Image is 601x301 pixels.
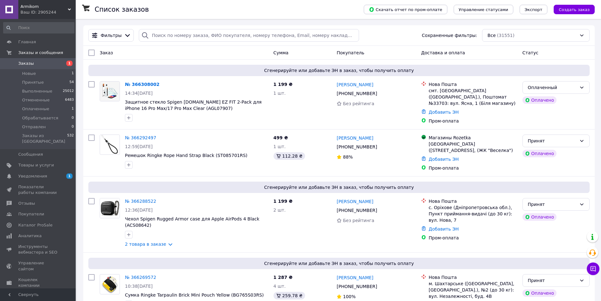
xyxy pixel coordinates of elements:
span: Новые [22,71,36,76]
span: 0 [72,124,74,130]
span: Сумма [274,50,289,55]
span: Управление сайтом [18,260,58,272]
span: [PHONE_NUMBER] [337,208,377,213]
span: Аналитика [18,233,42,239]
a: Ремешок Ringke Rope Hand Strap Black (ST085701RS) [125,153,247,158]
span: Отзывы [18,201,35,206]
span: Armikom [21,4,68,9]
button: Экспорт [520,5,547,14]
span: Товары и услуги [18,162,54,168]
div: Оплаченный [528,84,577,91]
span: Все [487,32,496,39]
div: Принят [528,137,577,144]
a: [PERSON_NAME] [337,81,373,88]
img: Фото товару [101,135,118,154]
span: Оплаченные [22,106,49,112]
span: 0 [72,115,74,121]
span: 1 199 ₴ [274,199,293,204]
span: 1 [72,106,74,112]
a: Защитное стекло Spigen [DOMAIN_NAME] EZ FIT 2-Pack для iPhone 16 Pro Max/17 Pro Max Clear (AGL07907) [125,99,262,111]
button: Скачать отчет по пром-оплате [364,5,447,14]
span: Скачать отчет по пром-оплате [369,7,442,12]
span: Создать заказ [559,7,590,12]
img: Фото товару [101,274,118,294]
span: Главная [18,39,36,45]
a: Сумка Ringke Tarpaulin Brick Mini Pouch Yellow (BG765S03RS) [125,292,264,298]
div: Нова Пошта [429,274,517,280]
img: Фото товару [100,198,120,218]
span: 1 287 ₴ [274,275,293,280]
a: Создать заказ [547,7,595,12]
span: 1 [72,71,74,76]
span: Доставка и оплата [421,50,465,55]
h1: Список заказов [95,6,149,13]
span: Сгенерируйте или добавьте ЭН в заказ, чтобы получить оплату [91,260,587,267]
span: 1 [66,61,73,66]
span: 1 шт. [274,144,286,149]
div: Пром-оплата [429,165,517,171]
span: 4 шт. [274,284,286,289]
span: 532 [67,133,74,144]
div: Принят [528,201,577,208]
div: Принят [528,277,577,284]
span: Заказ [100,50,113,55]
span: 100% [343,294,356,299]
div: с. Оріхове (Дніпропетровська обл.), Пункт приймання-видачі (до 30 кг): вул. Нова, 7 [429,204,517,223]
input: Поиск по номеру заказа, ФИО покупателя, номеру телефона, Email, номеру накладной [139,29,359,42]
div: 259.78 ₴ [274,292,305,299]
span: [PHONE_NUMBER] [337,284,377,289]
span: Отмененные [22,97,50,103]
span: 499 ₴ [274,135,288,140]
input: Поиск [3,22,74,33]
span: Сгенерируйте или добавьте ЭН в заказ, чтобы получить оплату [91,184,587,190]
div: 112.28 ₴ [274,152,305,160]
span: Инструменты вебмастера и SEO [18,244,58,255]
a: № 366292497 [125,135,156,140]
span: Принятые [22,80,44,85]
div: смт. [GEOGRAPHIC_DATA] ([GEOGRAPHIC_DATA].), Поштомат №33703: вул. Ясна, 1 (Біля магазину) [429,87,517,106]
span: Экспорт [525,7,542,12]
div: Оплачено [522,96,557,104]
span: 12:59[DATE] [125,144,153,149]
a: 2 товара в заказе [125,242,166,247]
span: Сгенерируйте или добавьте ЭН в заказ, чтобы получить оплату [91,67,587,74]
button: Управление статусами [454,5,513,14]
img: Фото товару [100,81,120,101]
span: Выполненные [22,88,52,94]
span: Заказы [18,61,34,66]
span: Уведомления [18,173,47,179]
span: 1 199 ₴ [274,82,293,87]
a: Фото товару [100,135,120,155]
span: 14:34[DATE] [125,91,153,96]
div: Нова Пошта [429,81,517,87]
span: 12:36[DATE] [125,208,153,213]
div: Оплачено [522,213,557,221]
span: 1 шт. [274,91,286,96]
span: 54 [69,80,74,85]
div: Оплачено [522,289,557,297]
span: Без рейтинга [343,218,374,223]
span: 25012 [63,88,74,94]
a: Добавить ЭН [429,226,459,232]
span: Управление статусами [459,7,508,12]
span: 88% [343,154,353,160]
a: Чехол Spigen Rugged Armor case для Apple AirPods 4 Black (ACS08642) [125,216,259,228]
div: Оплачено [522,150,557,157]
span: Каталог ProSale [18,222,52,228]
a: Добавить ЭН [429,157,459,162]
span: Отправлен [22,124,46,130]
button: Создать заказ [554,5,595,14]
span: 6483 [65,97,74,103]
span: 10:38[DATE] [125,284,153,289]
span: Сообщения [18,152,43,157]
span: [PHONE_NUMBER] [337,91,377,96]
div: Нова Пошта [429,198,517,204]
span: Без рейтинга [343,101,374,106]
a: № 366288522 [125,199,156,204]
span: Покупатель [337,50,364,55]
div: Пром-оплата [429,235,517,241]
span: Кошелек компании [18,277,58,288]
